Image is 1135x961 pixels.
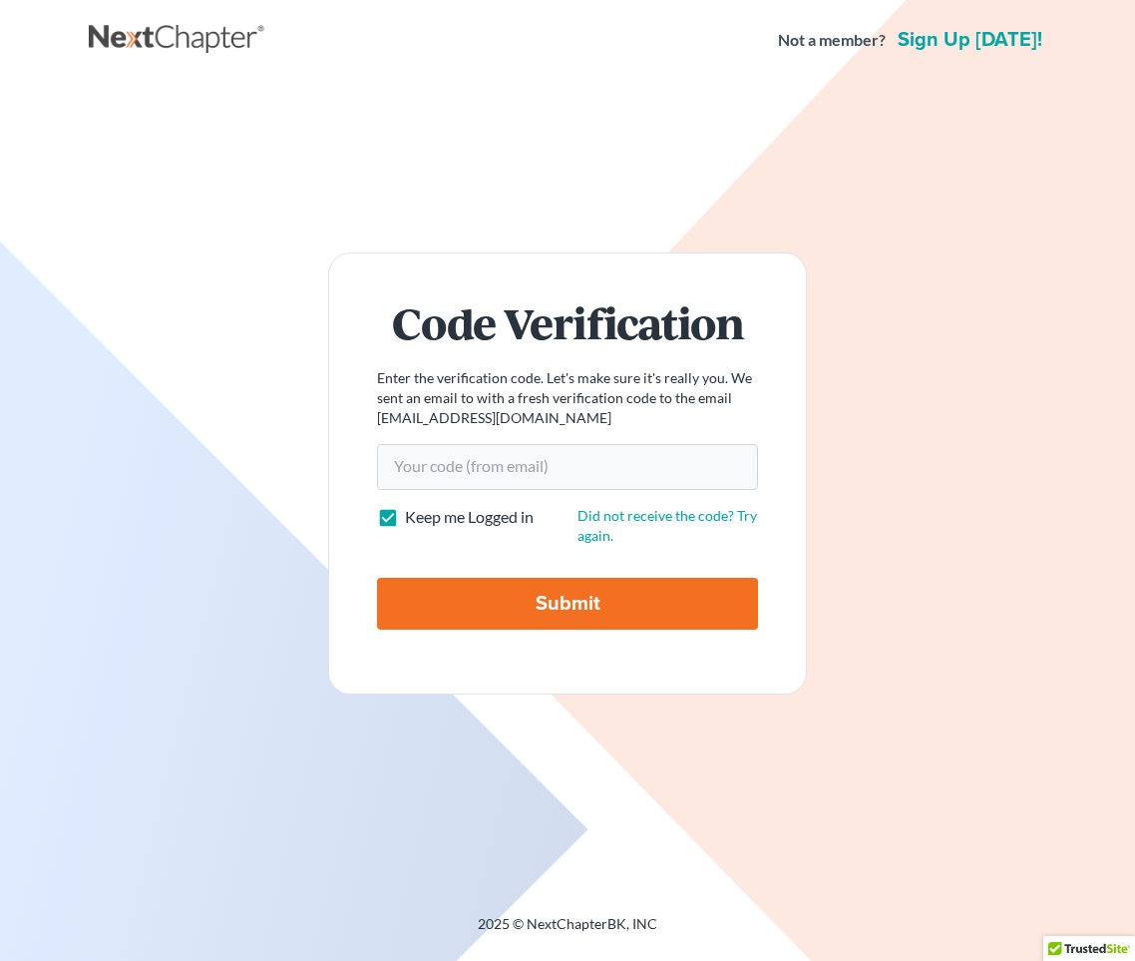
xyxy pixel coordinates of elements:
[377,368,758,428] p: Enter the verification code. Let's make sure it's really you. We sent an email to with a fresh ve...
[377,444,758,490] input: Your code (from email)
[377,578,758,630] input: Submit
[377,301,758,344] h1: Code Verification
[405,506,534,529] label: Keep me Logged in
[89,914,1046,950] div: 2025 © NextChapterBK, INC
[778,29,886,52] strong: Not a member?
[894,30,1046,50] a: Sign up [DATE]!
[577,507,757,544] a: Did not receive the code? Try again.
